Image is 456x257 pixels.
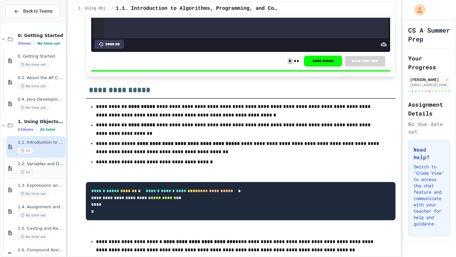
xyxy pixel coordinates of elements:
[414,164,445,227] p: Switch to "Grade View" to access the chat feature and communicate with your teacher for help and ...
[18,62,49,68] span: No time set
[116,5,278,12] span: 1.1. Introduction to Algorithms, Programming, and Compilers
[34,41,35,46] span: •
[410,77,443,82] div: [PERSON_NAME]
[18,54,64,59] span: 0. Getting Started
[18,41,31,46] span: 3 items
[414,146,445,161] h3: Need Help?
[18,169,33,175] span: 1h
[18,234,49,240] span: No time set
[18,191,49,197] span: No time set
[408,100,450,118] h2: Assignment Details
[18,161,64,167] span: 1.2. Variables and Data Types
[18,212,49,218] span: No time set
[18,204,64,210] span: 1.4. Assignment and Input
[18,148,33,154] span: 1h
[18,140,64,145] span: 1.1. Introduction to Algorithms, Programming, and Compilers
[408,26,450,43] h1: CS A Summer Prep
[18,226,64,231] span: 1.5. Casting and Ranges of Values
[410,83,448,87] div: [EMAIL_ADDRESS][DOMAIN_NAME]
[408,3,427,17] div: My Account
[408,54,450,72] h2: Your Progress
[18,119,64,124] span: 1. Using Objects and Methods
[40,128,55,132] span: 2h total
[18,83,49,89] span: No time set
[37,41,60,46] span: No time set
[18,33,64,38] span: 0: Getting Started
[78,6,108,11] span: 1. Using Objects and Methods
[23,8,53,15] span: Back to Teams
[18,105,49,111] span: No time set
[111,6,113,11] span: /
[18,248,64,253] span: 1.6. Compound Assignment Operators
[18,128,34,132] span: 21 items
[18,183,64,188] span: 1.3. Expressions and Output [New]
[6,4,60,18] button: Back to Teams
[18,97,64,102] span: 0.4. Java Development Environments
[18,75,64,81] span: 0.2. About the AP CSA Exam
[408,120,450,135] div: No due date set
[36,127,37,132] span: •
